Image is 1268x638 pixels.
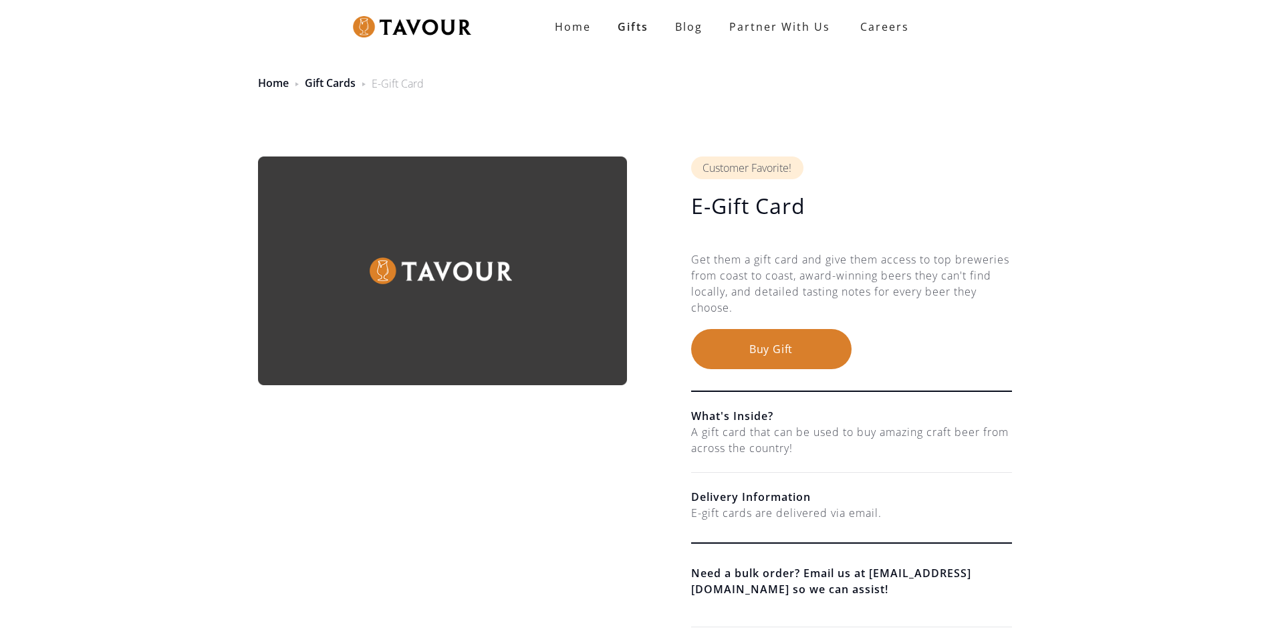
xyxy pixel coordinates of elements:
[691,251,1012,329] div: Get them a gift card and give them access to top breweries from coast to coast, award-winning bee...
[691,424,1012,456] div: A gift card that can be used to buy amazing craft beer from across the country!
[555,19,591,34] strong: Home
[662,13,716,40] a: Blog
[541,13,604,40] a: Home
[372,76,424,92] div: E-Gift Card
[691,156,803,179] div: Customer Favorite!
[691,193,1012,219] h1: E-Gift Card
[691,489,1012,505] h6: Delivery Information
[860,13,909,40] strong: Careers
[691,329,852,369] button: Buy Gift
[844,8,919,45] a: Careers
[691,565,1012,597] a: Need a bulk order? Email us at [EMAIL_ADDRESS][DOMAIN_NAME] so we can assist!
[691,505,1012,521] div: E-gift cards are delivered via email.
[691,408,1012,424] h6: What's Inside?
[258,76,289,90] a: Home
[604,13,662,40] a: Gifts
[716,13,844,40] a: partner with us
[305,76,356,90] a: Gift Cards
